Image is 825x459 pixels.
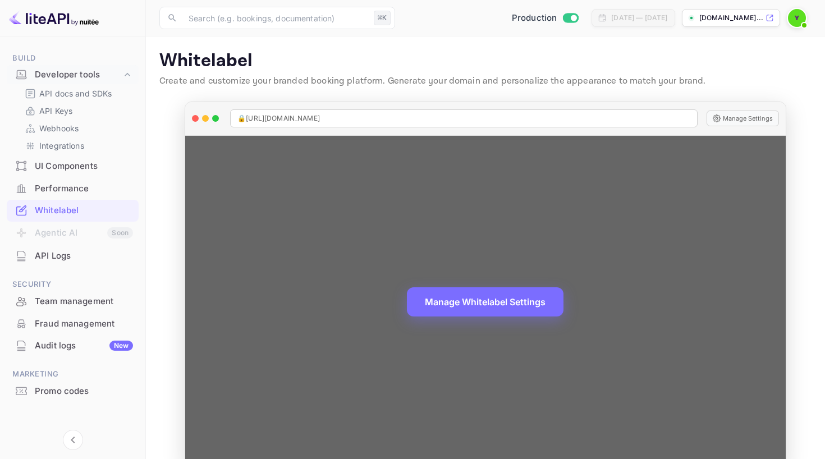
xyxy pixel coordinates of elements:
a: API Logs [7,245,139,266]
div: Developer tools [35,68,122,81]
div: Whitelabel [7,200,139,222]
div: Developer tools [7,65,139,85]
div: Whitelabel [35,204,133,217]
a: API Keys [25,105,130,117]
div: Team management [35,295,133,308]
span: Build [7,52,139,65]
span: Marketing [7,368,139,380]
div: Switch to Sandbox mode [507,12,583,25]
a: API docs and SDKs [25,88,130,99]
div: Audit logsNew [7,335,139,357]
p: Whitelabel [159,50,812,72]
div: API Logs [35,250,133,263]
button: Collapse navigation [63,430,83,450]
img: LiteAPI logo [9,9,99,27]
a: Webhooks [25,122,130,134]
button: Manage Whitelabel Settings [407,287,563,316]
button: Manage Settings [707,111,779,126]
span: Security [7,278,139,291]
div: UI Components [35,160,133,173]
a: Performance [7,178,139,199]
div: API docs and SDKs [20,85,134,102]
div: Fraud management [7,313,139,335]
p: Create and customize your branded booking platform. Generate your domain and personalize the appe... [159,75,812,88]
div: Integrations [20,137,134,154]
p: Webhooks [39,122,79,134]
div: Team management [7,291,139,313]
div: Fraud management [35,318,133,331]
input: Search (e.g. bookings, documentation) [182,7,369,29]
div: UI Components [7,155,139,177]
div: [DATE] — [DATE] [611,13,667,23]
div: New [109,341,133,351]
a: Team management [7,291,139,311]
a: Fraud management [7,313,139,334]
a: Whitelabel [7,200,139,221]
p: [DOMAIN_NAME]... [699,13,763,23]
div: API Logs [7,245,139,267]
span: 🔒 [URL][DOMAIN_NAME] [237,113,320,123]
a: Promo codes [7,380,139,401]
span: Production [512,12,557,25]
p: API Keys [39,105,72,117]
p: API docs and SDKs [39,88,112,99]
a: Audit logsNew [7,335,139,356]
img: Yandex [788,9,806,27]
div: ⌘K [374,11,391,25]
div: Performance [35,182,133,195]
div: Performance [7,178,139,200]
div: Promo codes [7,380,139,402]
a: Integrations [25,140,130,152]
a: UI Components [7,155,139,176]
div: API Keys [20,103,134,119]
div: Audit logs [35,339,133,352]
div: Promo codes [35,385,133,398]
p: Integrations [39,140,84,152]
div: Webhooks [20,120,134,136]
